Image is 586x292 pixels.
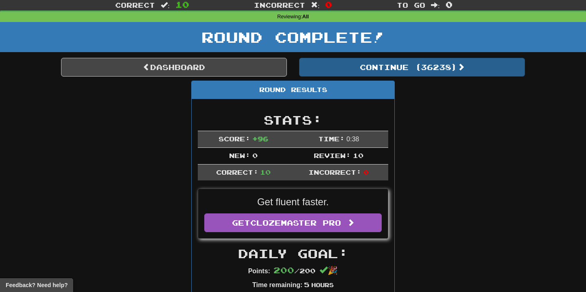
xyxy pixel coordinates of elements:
[299,58,525,77] button: Continue (36238)
[229,151,250,159] span: New:
[302,14,309,20] strong: All
[252,281,302,288] strong: Time remaining:
[219,135,250,143] span: Score:
[61,58,287,77] a: Dashboard
[308,168,361,176] span: Incorrect:
[204,213,382,232] a: GetClozemaster Pro
[304,281,309,288] span: 5
[346,136,359,143] span: 0 : 38
[115,1,155,9] span: Correct
[198,247,388,260] h2: Daily Goal:
[161,2,170,9] span: :
[397,1,425,9] span: To go
[252,135,268,143] span: + 96
[363,168,369,176] span: 0
[192,81,394,99] div: Round Results
[248,268,270,274] strong: Points:
[6,281,68,289] span: Open feedback widget
[260,168,271,176] span: 10
[252,151,258,159] span: 0
[204,195,382,209] p: Get fluent faster.
[314,151,351,159] span: Review:
[216,168,258,176] span: Correct:
[273,265,294,275] span: 200
[319,266,338,275] span: 🎉
[431,2,440,9] span: :
[3,29,583,45] h1: Round Complete!
[318,135,345,143] span: Time:
[250,218,341,227] span: Clozemaster Pro
[198,113,388,127] h2: Stats:
[273,267,315,274] span: / 200
[311,2,320,9] span: :
[311,281,334,288] small: Hours
[254,1,305,9] span: Incorrect
[353,151,363,159] span: 10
